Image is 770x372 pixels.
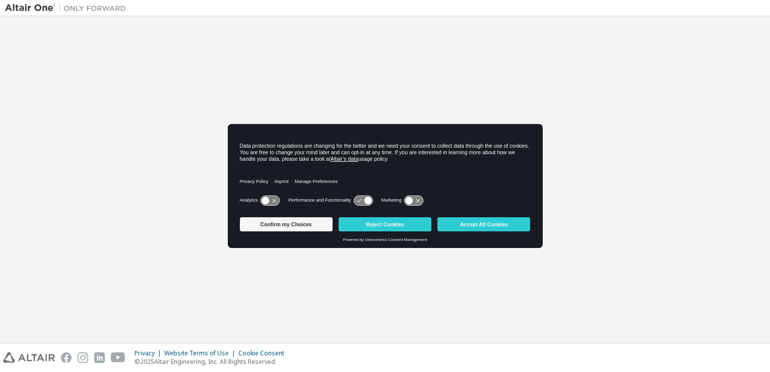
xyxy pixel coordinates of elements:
[5,3,131,13] img: Altair One
[135,349,164,357] div: Privacy
[238,349,290,357] div: Cookie Consent
[111,352,125,363] img: youtube.svg
[78,352,88,363] img: instagram.svg
[61,352,72,363] img: facebook.svg
[164,349,238,357] div: Website Terms of Use
[135,357,290,366] p: © 2025 Altair Engineering, Inc. All Rights Reserved.
[94,352,105,363] img: linkedin.svg
[3,352,55,363] img: altair_logo.svg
